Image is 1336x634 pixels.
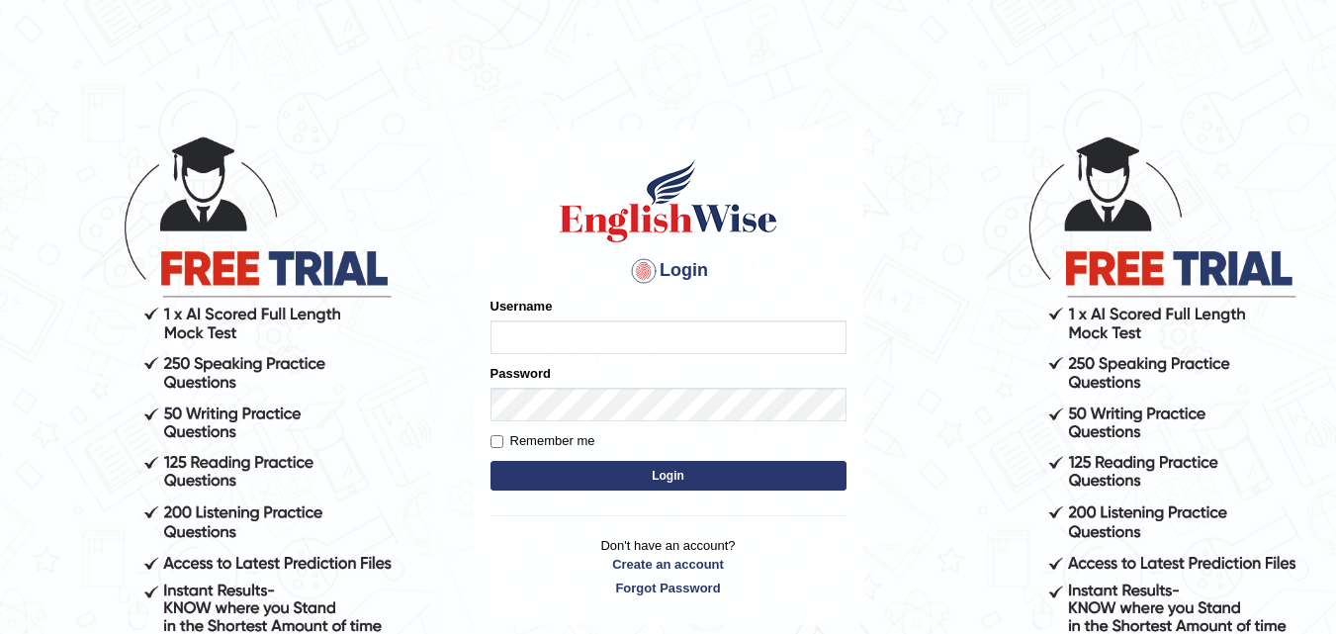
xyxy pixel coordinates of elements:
[490,431,595,451] label: Remember me
[490,297,553,316] label: Username
[490,255,846,287] h4: Login
[490,579,846,597] a: Forgot Password
[490,435,503,448] input: Remember me
[556,156,781,245] img: Logo of English Wise sign in for intelligent practice with AI
[490,364,551,383] label: Password
[490,536,846,597] p: Don't have an account?
[490,461,846,491] button: Login
[490,555,846,574] a: Create an account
